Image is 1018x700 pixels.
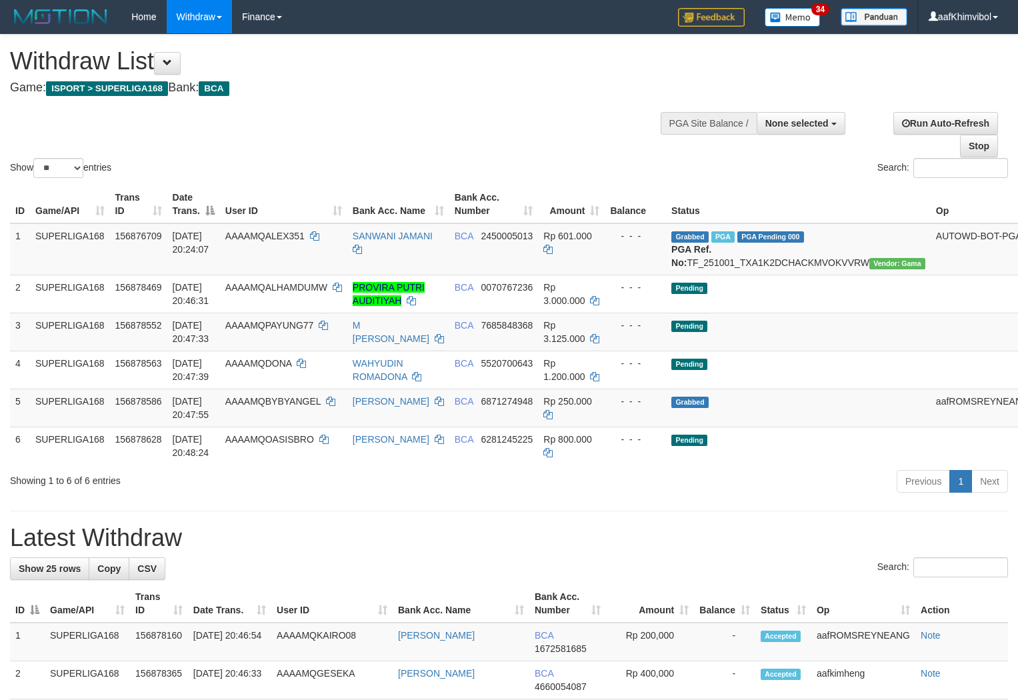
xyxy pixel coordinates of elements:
span: AAAAMQALHAMDUMW [225,282,327,293]
a: Show 25 rows [10,557,89,580]
select: Showentries [33,158,83,178]
img: Button%20Memo.svg [765,8,821,27]
span: 156878469 [115,282,162,293]
a: PROVIRA PUTRI AUDITIYAH [353,282,425,306]
th: Trans ID: activate to sort column ascending [130,585,188,623]
th: Balance: activate to sort column ascending [694,585,755,623]
th: Date Trans.: activate to sort column ascending [188,585,271,623]
a: WAHYUDIN ROMADONA [353,358,407,382]
td: 5 [10,389,30,427]
span: [DATE] 20:48:24 [173,434,209,458]
th: Action [915,585,1008,623]
a: Copy [89,557,129,580]
span: BCA [455,282,473,293]
span: AAAAMQPAYUNG77 [225,320,314,331]
td: - [694,623,755,661]
td: aafkimheng [811,661,915,699]
span: 34 [811,3,829,15]
td: AAAAMQGESEKA [271,661,393,699]
a: Note [921,630,941,641]
th: Amount: activate to sort column ascending [538,185,605,223]
label: Show entries [10,158,111,178]
span: Pending [671,435,707,446]
td: 3 [10,313,30,351]
span: BCA [199,81,229,96]
span: 156878563 [115,358,162,369]
span: Copy 5520700643 to clipboard [481,358,533,369]
span: Accepted [761,631,801,642]
span: Marked by aafsoycanthlai [711,231,735,243]
td: SUPERLIGA168 [45,661,130,699]
a: 1 [949,470,972,493]
span: PGA Pending [737,231,804,243]
span: [DATE] 20:46:31 [173,282,209,306]
th: Op: activate to sort column ascending [811,585,915,623]
th: ID: activate to sort column descending [10,585,45,623]
span: Accepted [761,669,801,680]
span: AAAAMQOASISBRO [225,434,314,445]
span: BCA [455,396,473,407]
th: Amount: activate to sort column ascending [606,585,694,623]
span: BCA [535,668,553,679]
td: aafROMSREYNEANG [811,623,915,661]
span: Rp 250.000 [543,396,591,407]
th: Trans ID: activate to sort column ascending [110,185,167,223]
span: None selected [765,118,829,129]
td: 6 [10,427,30,465]
span: BCA [455,434,473,445]
th: User ID: activate to sort column ascending [220,185,347,223]
td: 156878160 [130,623,188,661]
span: 156878552 [115,320,162,331]
span: BCA [455,358,473,369]
td: SUPERLIGA168 [30,351,110,389]
span: ISPORT > SUPERLIGA168 [46,81,168,96]
span: Copy 6281245225 to clipboard [481,434,533,445]
input: Search: [913,557,1008,577]
a: [PERSON_NAME] [398,668,475,679]
td: SUPERLIGA168 [30,389,110,427]
span: Vendor URL: https://trx31.1velocity.biz [869,258,925,269]
img: MOTION_logo.png [10,7,111,27]
td: SUPERLIGA168 [30,427,110,465]
img: panduan.png [841,8,907,26]
a: Previous [897,470,950,493]
span: Pending [671,359,707,370]
span: Copy 0070767236 to clipboard [481,282,533,293]
span: Pending [671,321,707,332]
span: Copy 7685848368 to clipboard [481,320,533,331]
span: Rp 601.000 [543,231,591,241]
span: Copy 2450005013 to clipboard [481,231,533,241]
span: Rp 800.000 [543,434,591,445]
th: Game/API: activate to sort column ascending [45,585,130,623]
div: - - - [610,357,661,370]
label: Search: [877,158,1008,178]
td: SUPERLIGA168 [30,223,110,275]
a: [PERSON_NAME] [353,434,429,445]
td: 1 [10,623,45,661]
span: Grabbed [671,397,709,408]
th: Game/API: activate to sort column ascending [30,185,110,223]
td: 2 [10,661,45,699]
span: 156878628 [115,434,162,445]
span: Copy 1672581685 to clipboard [535,643,587,654]
span: AAAAMQDONA [225,358,292,369]
span: [DATE] 20:47:33 [173,320,209,344]
th: Date Trans.: activate to sort column descending [167,185,220,223]
td: TF_251001_TXA1K2DCHACKMVOKVVRW [666,223,931,275]
div: - - - [610,229,661,243]
th: User ID: activate to sort column ascending [271,585,393,623]
span: Rp 1.200.000 [543,358,585,382]
td: 2 [10,275,30,313]
span: BCA [455,231,473,241]
td: [DATE] 20:46:54 [188,623,271,661]
a: Note [921,668,941,679]
div: - - - [610,281,661,294]
span: [DATE] 20:47:55 [173,396,209,420]
a: [PERSON_NAME] [353,396,429,407]
th: Bank Acc. Number: activate to sort column ascending [449,185,539,223]
td: SUPERLIGA168 [45,623,130,661]
span: [DATE] 20:24:07 [173,231,209,255]
h1: Latest Withdraw [10,525,1008,551]
a: SANWANI JAMANI [353,231,433,241]
span: Grabbed [671,231,709,243]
